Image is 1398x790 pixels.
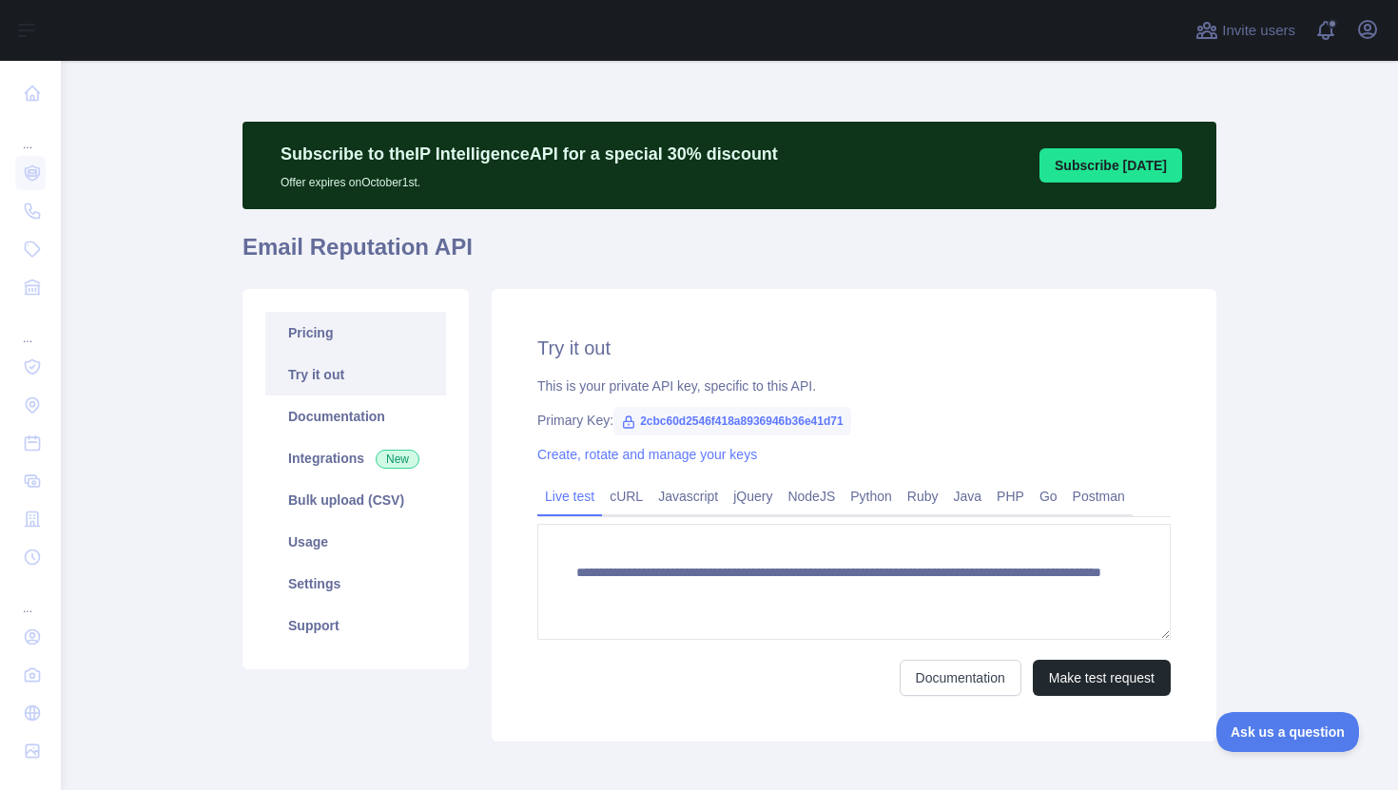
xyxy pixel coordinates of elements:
[989,481,1032,511] a: PHP
[537,376,1171,395] div: This is your private API key, specific to this API.
[537,481,602,511] a: Live test
[265,395,446,437] a: Documentation
[1065,481,1133,511] a: Postman
[265,521,446,563] a: Usage
[537,411,1171,430] div: Primary Key:
[265,479,446,521] a: Bulk upload (CSV)
[265,354,446,395] a: Try it out
[726,481,780,511] a: jQuery
[1032,481,1065,511] a: Go
[537,335,1171,361] h2: Try it out
[265,312,446,354] a: Pricing
[1039,148,1182,183] button: Subscribe [DATE]
[265,437,446,479] a: Integrations New
[1192,15,1299,46] button: Invite users
[1216,712,1360,752] iframe: Toggle Customer Support
[243,232,1216,278] h1: Email Reputation API
[900,660,1021,696] a: Documentation
[15,308,46,346] div: ...
[602,481,650,511] a: cURL
[650,481,726,511] a: Javascript
[1033,660,1171,696] button: Make test request
[900,481,946,511] a: Ruby
[265,605,446,646] a: Support
[281,167,778,190] p: Offer expires on October 1st.
[376,450,419,469] span: New
[537,447,757,462] a: Create, rotate and manage your keys
[1222,20,1295,42] span: Invite users
[843,481,900,511] a: Python
[946,481,990,511] a: Java
[265,563,446,605] a: Settings
[780,481,843,511] a: NodeJS
[281,141,778,167] p: Subscribe to the IP Intelligence API for a special 30 % discount
[15,578,46,616] div: ...
[15,114,46,152] div: ...
[613,407,851,435] span: 2cbc60d2546f418a8936946b36e41d71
